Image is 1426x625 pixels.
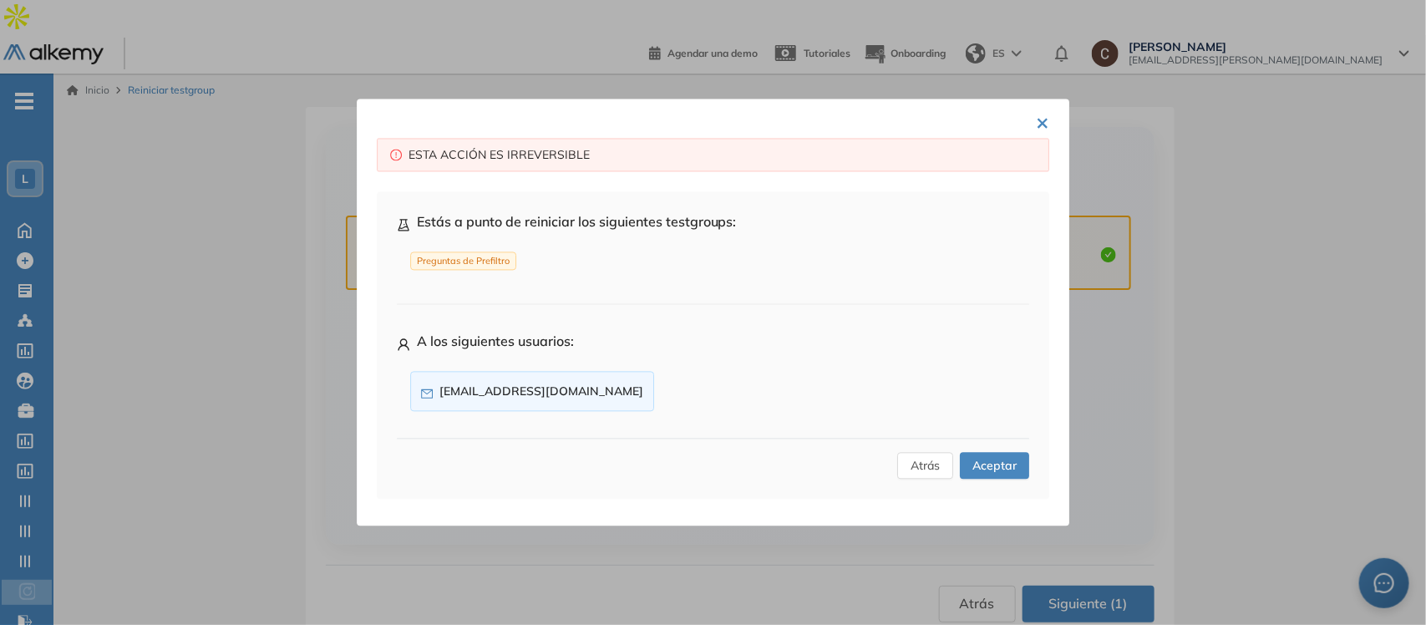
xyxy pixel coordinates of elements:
button: × [1036,106,1049,139]
span: Aceptar [972,457,1017,475]
span: Preguntas de Prefiltro [410,252,516,271]
span: experiment [397,219,410,232]
span: mail [421,389,433,400]
span: user [397,338,410,352]
div: ESTA ACCIÓN ES IRREVERSIBLE [409,146,1037,165]
strong: [EMAIL_ADDRESS][DOMAIN_NAME] [439,384,643,399]
button: Aceptar [960,453,1029,480]
span: Atrás [911,457,940,475]
button: Atrás [897,453,953,480]
span: exclamation-circle [390,150,402,161]
h5: Estás a punto de reiniciar los siguientes testgroups: [397,212,1030,232]
h5: A los siguientes usuarios: [397,332,1030,352]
